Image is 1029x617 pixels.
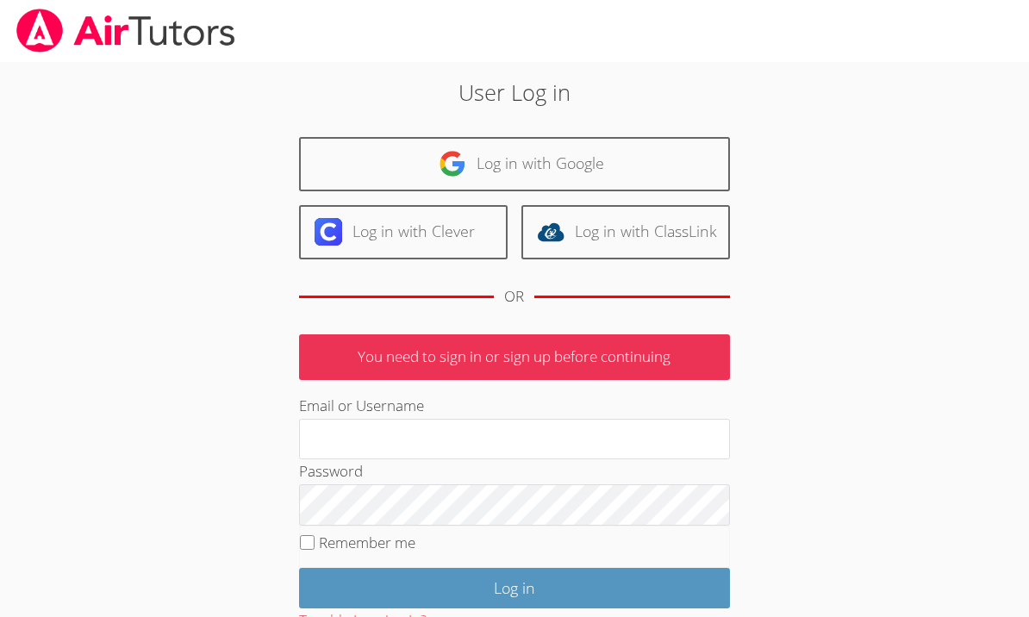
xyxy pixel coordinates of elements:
[537,218,564,246] img: classlink-logo-d6bb404cc1216ec64c9a2012d9dc4662098be43eaf13dc465df04b49fa7ab582.svg
[319,533,415,552] label: Remember me
[299,461,363,481] label: Password
[237,76,793,109] h2: User Log in
[299,205,508,259] a: Log in with Clever
[299,568,730,608] input: Log in
[439,150,466,178] img: google-logo-50288ca7cdecda66e5e0955fdab243c47b7ad437acaf1139b6f446037453330a.svg
[521,205,730,259] a: Log in with ClassLink
[299,334,730,380] p: You need to sign in or sign up before continuing
[504,284,524,309] div: OR
[315,218,342,246] img: clever-logo-6eab21bc6e7a338710f1a6ff85c0baf02591cd810cc4098c63d3a4b26e2feb20.svg
[299,396,424,415] label: Email or Username
[299,137,730,191] a: Log in with Google
[15,9,237,53] img: airtutors_banner-c4298cdbf04f3fff15de1276eac7730deb9818008684d7c2e4769d2f7ddbe033.png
